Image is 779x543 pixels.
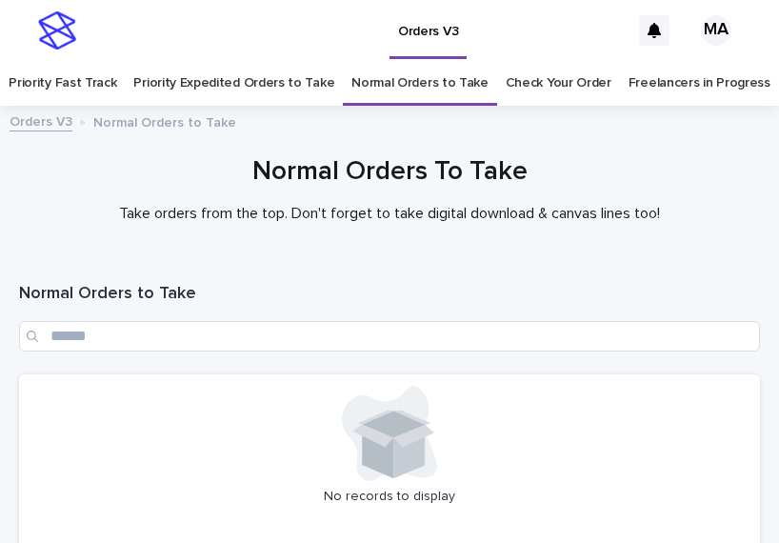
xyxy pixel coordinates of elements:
div: MA [701,15,731,46]
h1: Normal Orders to Take [19,283,760,306]
a: Priority Expedited Orders to Take [133,61,334,106]
p: Normal Orders to Take [93,111,236,131]
img: stacker-logo-s-only.png [38,11,76,50]
a: Normal Orders to Take [351,61,489,106]
input: Search [19,321,760,352]
a: Check Your Order [506,61,611,106]
p: No records to display [30,489,749,505]
a: Freelancers in Progress [629,61,770,106]
p: Take orders from the top. Don't forget to take digital download & canvas lines too! [19,205,760,223]
a: Orders V3 [10,110,72,131]
h1: Normal Orders To Take [19,154,760,190]
a: Priority Fast Track [9,61,116,106]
